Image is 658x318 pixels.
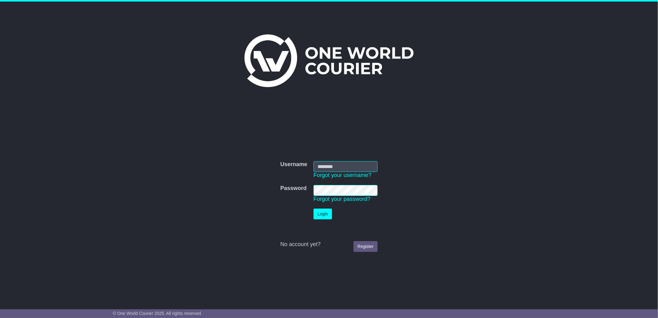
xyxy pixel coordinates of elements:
[314,196,371,202] a: Forgot your password?
[314,172,371,178] a: Forgot your username?
[244,34,414,87] img: One World
[280,161,307,168] label: Username
[113,311,202,316] span: © One World Courier 2025. All rights reserved.
[280,241,378,248] div: No account yet?
[353,241,378,252] a: Register
[314,209,332,219] button: Login
[280,185,307,192] label: Password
